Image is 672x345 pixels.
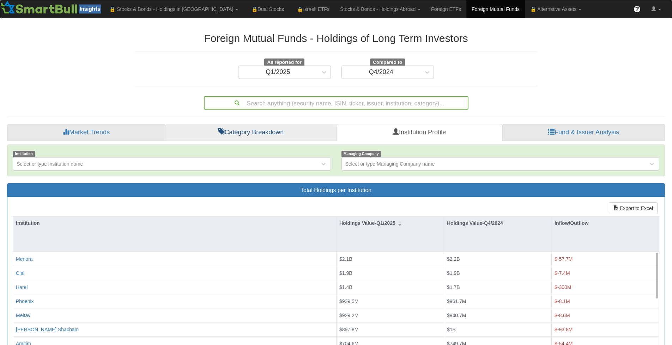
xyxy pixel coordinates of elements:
button: Harel [16,284,28,291]
a: Market Trends [7,124,165,141]
button: Menora [16,255,32,263]
span: $939.5M [339,298,358,304]
div: Institution [13,216,336,230]
div: Search anything (security name, ISIN, ticker, issuer, institution, category)... [205,97,468,109]
span: $1.4B [339,284,352,290]
button: Phoenix [16,298,34,305]
a: 🔒 Alternative Assets [525,0,587,18]
button: [PERSON_NAME] Shacham [16,326,79,333]
span: $897.8M [339,327,358,332]
span: $1.9B [339,270,352,276]
button: Export to Excel [609,202,658,214]
span: Institution [13,151,35,157]
span: $-8.1M [555,298,570,304]
h3: Total Holdings per Institution [13,187,659,193]
a: Stocks & Bonds - Holdings Abroad [335,0,426,18]
div: Inflow/Outflow [552,216,659,230]
a: Category Breakdown [165,124,336,141]
span: $940.7M [447,313,466,318]
div: Q1/2025 [266,69,290,76]
div: Holdings Value-Q4/2024 [444,216,551,230]
span: $-300M [555,284,571,290]
span: Managing Company [341,151,381,157]
span: As reported for [264,58,304,66]
img: Smartbull [0,0,104,14]
span: Compared to [370,58,405,66]
div: Q4/2024 [369,69,393,76]
span: $1B [447,327,456,332]
span: $2.2B [447,256,460,262]
a: 🔒Israeli ETFs [289,0,335,18]
a: Foreign Mutual Funds [466,0,525,18]
span: $-8.6M [555,313,570,318]
a: ? [628,0,646,18]
button: Meitav [16,312,30,319]
a: 🔒Dual Stocks [243,0,289,18]
a: Fund & Issuer Analysis [502,124,665,141]
h2: Foreign Mutual Funds - Holdings of Long Term Investors [135,32,537,44]
button: Clal [16,270,24,277]
span: $1.9B [447,270,460,276]
span: ? [635,6,639,13]
span: $-7.4M [555,270,570,276]
a: Institution Profile [336,124,502,141]
div: Select or type Institution name [17,160,83,167]
a: 🔒 Stocks & Bonds - Holdings in [GEOGRAPHIC_DATA] [104,0,243,18]
span: $-57.7M [555,256,573,262]
span: $2.1B [339,256,352,262]
div: Select or type Managing Company name [345,160,435,167]
div: Holdings Value-Q1/2025 [337,216,444,230]
span: $961.7M [447,298,466,304]
span: $1.7B [447,284,460,290]
span: $929.2M [339,313,358,318]
a: Foreign ETFs [426,0,466,18]
span: $-93.8M [555,327,573,332]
